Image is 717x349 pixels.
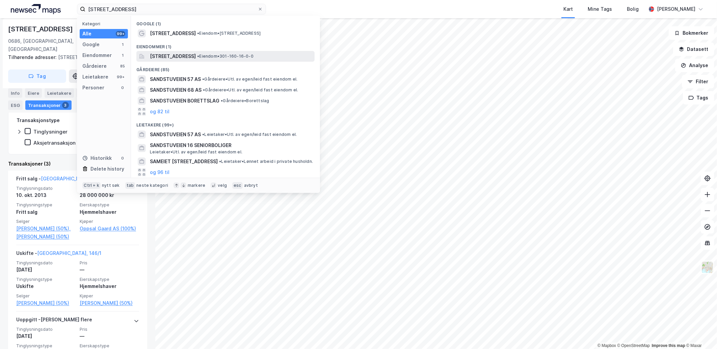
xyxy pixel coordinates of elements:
[652,343,685,348] a: Improve this map
[8,88,22,98] div: Info
[150,168,169,176] button: og 96 til
[80,219,139,224] span: Kjøper
[80,293,139,299] span: Kjøper
[8,37,96,53] div: 0686, [GEOGRAPHIC_DATA], [GEOGRAPHIC_DATA]
[197,54,254,59] span: Eiendom • 301-160-16-0-0
[683,317,717,349] div: Kontrollprogram for chat
[16,191,76,199] div: 10. okt. 2013
[80,208,139,216] div: Hjemmelshaver
[16,208,76,216] div: Fritt salg
[675,59,714,72] button: Analyse
[8,100,23,110] div: ESG
[150,29,196,37] span: [STREET_ADDRESS]
[16,316,92,326] div: Uoppgitt - [PERSON_NAME] flere
[188,183,205,188] div: markere
[41,176,105,181] a: [GEOGRAPHIC_DATA], 146/1
[85,4,258,14] input: Søk på adresse, matrikkel, gårdeiere, leietakere eller personer
[16,219,76,224] span: Selger
[219,159,221,164] span: •
[33,140,76,146] div: Aksjetransaksjon
[563,5,573,13] div: Kart
[597,343,616,348] a: Mapbox
[669,26,714,40] button: Bokmerker
[80,260,139,266] span: Pris
[80,332,139,340] div: —
[218,183,227,188] div: velg
[16,326,76,332] span: Tinglysningsdato
[102,183,120,188] div: nytt søk
[80,282,139,290] div: Hjemmelshaver
[150,149,242,155] span: Leietaker • Utl. av egen/leid fast eiendom el.
[16,282,76,290] div: Uskifte
[16,299,76,307] a: [PERSON_NAME] (50%)
[221,98,223,103] span: •
[131,39,320,51] div: Eiendommer (1)
[116,31,125,36] div: 99+
[683,317,717,349] iframe: Chat Widget
[80,326,139,332] span: Pris
[16,343,76,349] span: Tinglysningstype
[116,74,125,80] div: 99+
[77,88,110,98] div: Datasett
[16,225,76,233] a: [PERSON_NAME] (50%),
[80,191,139,199] div: 28 000 000 kr
[131,62,320,74] div: Gårdeiere (85)
[131,117,320,129] div: Leietakere (99+)
[16,233,76,241] a: [PERSON_NAME] (50%)
[673,42,714,56] button: Datasett
[62,102,69,109] div: 3
[25,100,72,110] div: Transaksjoner
[17,116,60,124] div: Transaksjonstype
[80,277,139,282] span: Eierskapstype
[80,299,139,307] a: [PERSON_NAME] (50%)
[197,31,261,36] span: Eiendom • [STREET_ADDRESS]
[221,98,269,104] span: Gårdeiere • Borettslag
[150,52,196,60] span: [STREET_ADDRESS]
[203,87,205,92] span: •
[131,16,320,28] div: Google (1)
[627,5,639,13] div: Bolig
[120,155,125,161] div: 0
[150,75,201,83] span: SANDSTUVEIEN 57 AS
[197,31,199,36] span: •
[82,40,100,49] div: Google
[37,250,101,256] a: [GEOGRAPHIC_DATA], 146/1
[11,4,61,14] img: logo.a4113a55bc3d86da70a041830d287a7e.svg
[120,53,125,58] div: 1
[150,108,169,116] button: og 82 til
[202,77,204,82] span: •
[82,21,128,26] div: Kategori
[80,202,139,208] span: Eierskapstype
[25,88,42,98] div: Eiere
[16,249,101,260] div: Uskifte -
[120,85,125,90] div: 0
[16,202,76,208] span: Tinglysningstype
[90,165,124,173] div: Delete history
[8,160,147,168] div: Transaksjoner (3)
[16,266,76,274] div: [DATE]
[657,5,695,13] div: [PERSON_NAME]
[16,332,76,340] div: [DATE]
[202,77,297,82] span: Gårdeiere • Utl. av egen/leid fast eiendom el.
[16,185,76,191] span: Tinglysningsdato
[150,157,218,166] span: SAMEIET [STREET_ADDRESS]
[45,88,74,98] div: Leietakere
[82,73,108,81] div: Leietakere
[82,154,112,162] div: Historikk
[8,54,58,60] span: Tilhørende adresser:
[16,277,76,282] span: Tinglysningstype
[202,132,204,137] span: •
[136,183,168,188] div: neste kategori
[8,69,66,83] button: Tag
[82,30,91,38] div: Alle
[232,182,243,189] div: esc
[244,183,258,188] div: avbryt
[588,5,612,13] div: Mine Tags
[150,97,219,105] span: SANDSTUVEIEN BORETTSLAG
[82,62,107,70] div: Gårdeiere
[150,141,312,149] span: SANDSTUVEIEN 16 SENIORBOLIGER
[120,42,125,47] div: 1
[16,260,76,266] span: Tinglysningsdato
[617,343,650,348] a: OpenStreetMap
[16,293,76,299] span: Selger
